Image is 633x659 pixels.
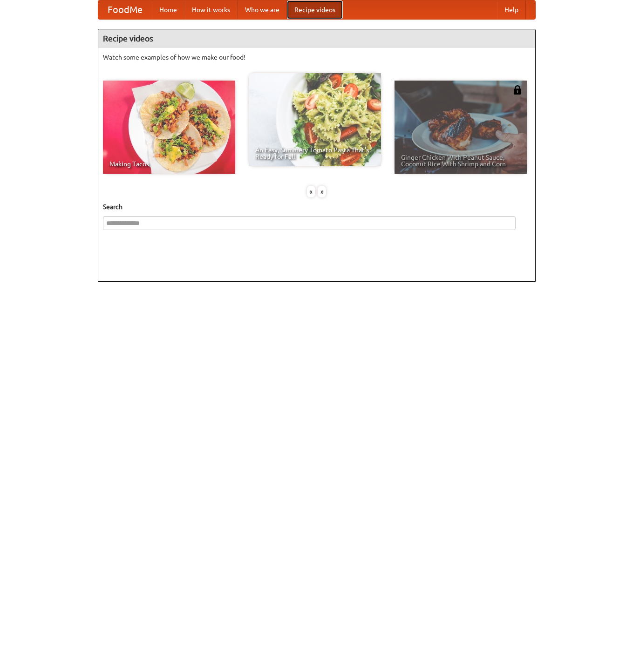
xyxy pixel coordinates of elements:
img: 483408.png [513,85,522,95]
div: « [307,186,315,197]
span: An Easy, Summery Tomato Pasta That's Ready for Fall [255,147,374,160]
a: An Easy, Summery Tomato Pasta That's Ready for Fall [249,73,381,166]
h5: Search [103,202,531,211]
div: » [318,186,326,197]
a: Home [152,0,184,19]
a: Recipe videos [287,0,343,19]
a: FoodMe [98,0,152,19]
a: How it works [184,0,238,19]
span: Making Tacos [109,161,229,167]
a: Making Tacos [103,81,235,174]
a: Who we are [238,0,287,19]
p: Watch some examples of how we make our food! [103,53,531,62]
a: Help [497,0,526,19]
h4: Recipe videos [98,29,535,48]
